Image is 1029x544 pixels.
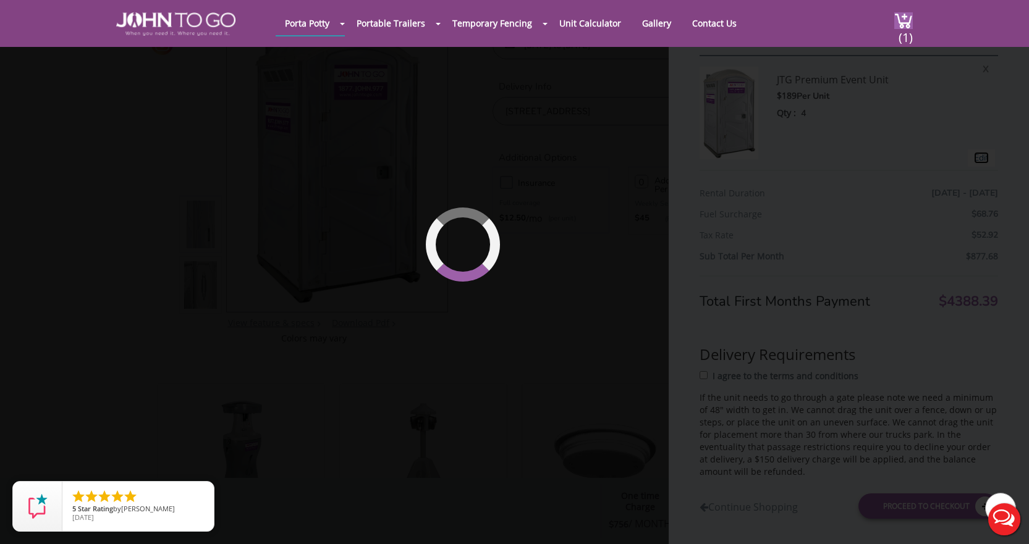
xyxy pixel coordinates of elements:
[72,505,204,514] span: by
[347,11,434,35] a: Portable Trailers
[276,11,339,35] a: Porta Potty
[550,11,630,35] a: Unit Calculator
[443,11,541,35] a: Temporary Fencing
[71,489,86,504] li: 
[898,19,913,46] span: (1)
[123,489,138,504] li: 
[72,504,76,513] span: 5
[116,12,235,36] img: JOHN to go
[110,489,125,504] li: 
[25,494,50,519] img: Review Rating
[683,11,746,35] a: Contact Us
[84,489,99,504] li: 
[78,504,113,513] span: Star Rating
[980,495,1029,544] button: Live Chat
[97,489,112,504] li: 
[72,513,94,522] span: [DATE]
[121,504,175,513] span: [PERSON_NAME]
[894,12,913,29] img: cart a
[633,11,680,35] a: Gallery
